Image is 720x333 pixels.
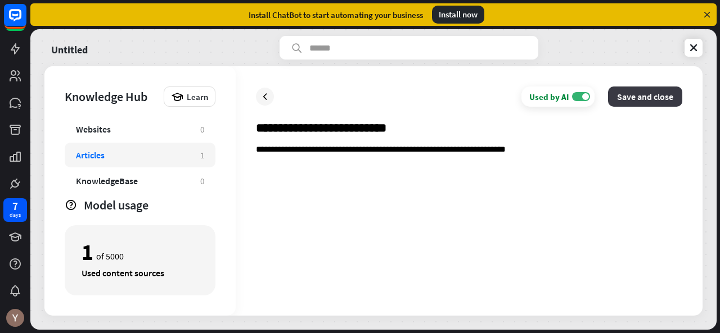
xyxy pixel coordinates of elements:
[82,243,93,262] div: 1
[82,243,199,262] div: of 5000
[200,150,204,161] div: 1
[10,211,21,219] div: days
[529,92,569,102] div: Used by AI
[200,176,204,186] div: 0
[432,6,484,24] div: Install now
[249,10,423,20] div: Install ChatBot to start automating your business
[12,201,18,211] div: 7
[76,175,138,186] div: KnowledgeBase
[200,124,204,135] div: 0
[82,267,199,279] div: Used content sources
[84,197,215,213] div: Model usage
[608,86,682,107] button: Save and close
[3,198,27,222] a: 7 days
[9,4,43,38] button: Open LiveChat chat widget
[76,149,105,161] div: Articles
[65,89,158,104] div: Knowledge Hub
[76,124,111,135] div: Websites
[51,36,88,60] a: Untitled
[187,92,208,102] span: Learn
